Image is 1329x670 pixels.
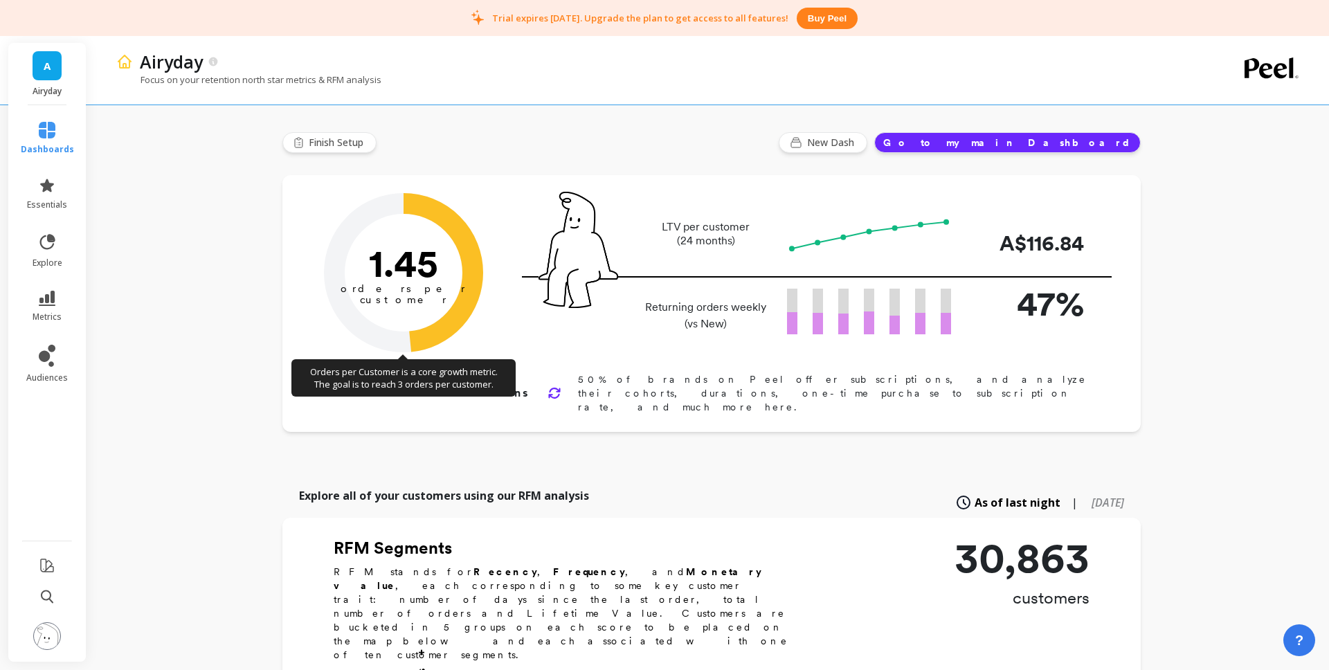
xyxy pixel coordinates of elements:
[329,385,531,401] p: Recommendations
[973,228,1084,259] p: A$116.84
[1092,495,1124,510] span: [DATE]
[492,12,788,24] p: Trial expires [DATE]. Upgrade the plan to get access to all features!
[369,240,438,286] text: 1.45
[1283,624,1315,656] button: ?
[26,372,68,383] span: audiences
[975,494,1060,511] span: As of last night
[539,192,618,308] img: pal seatted on line
[33,622,61,650] img: profile picture
[309,136,368,150] span: Finish Setup
[116,53,133,70] img: header icon
[299,487,589,504] p: Explore all of your customers using our RFM analysis
[553,566,625,577] b: Frequency
[955,587,1090,609] p: customers
[21,144,74,155] span: dashboards
[807,136,858,150] span: New Dash
[27,199,67,210] span: essentials
[1295,631,1303,650] span: ?
[955,537,1090,579] p: 30,863
[334,537,804,559] h2: RFM Segments
[973,278,1084,329] p: 47%
[334,565,804,662] p: RFM stands for , , and , each corresponding to some key customer trait: number of days since the ...
[360,293,448,306] tspan: customer
[33,257,62,269] span: explore
[641,299,770,332] p: Returning orders weekly (vs New)
[473,566,537,577] b: Recency
[140,50,203,73] p: Airyday
[282,132,377,153] button: Finish Setup
[116,73,381,86] p: Focus on your retention north star metrics & RFM analysis
[641,220,770,248] p: LTV per customer (24 months)
[797,8,858,29] button: Buy peel
[779,132,867,153] button: New Dash
[22,86,73,97] p: Airyday
[1072,494,1078,511] span: |
[341,282,467,295] tspan: orders per
[578,372,1096,414] p: 50% of brands on Peel offer subscriptions, and analyze their cohorts, durations, one-time purchas...
[44,58,51,74] span: A
[874,132,1141,153] button: Go to my main Dashboard
[33,311,62,323] span: metrics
